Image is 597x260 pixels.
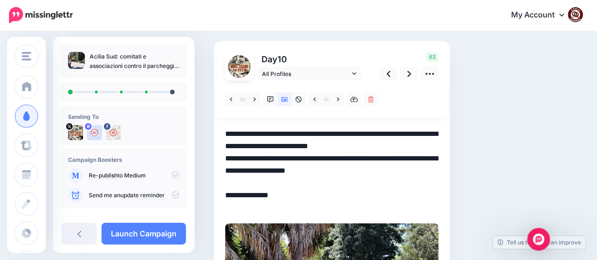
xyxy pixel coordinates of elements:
[262,69,350,79] span: All Profiles
[426,52,438,62] span: 63
[68,52,85,69] img: 6c091f8b0139b69d2010d71f2a149815_thumb.jpg
[87,125,102,140] img: user_default_image.png
[257,67,361,81] a: All Profiles
[106,125,121,140] img: 463453305_2684324355074873_6393692129472495966_n-bsa154739.jpg
[89,171,179,180] p: to Medium
[527,228,550,251] div: Open Intercom Messenger
[89,172,118,179] a: Re-publish
[9,7,73,23] img: Missinglettr
[277,54,287,64] span: 10
[90,52,179,71] p: Acilia Sud: comitati e associazioni contro il parcheggio P2
[22,52,31,60] img: menu.png
[68,125,83,140] img: uTTNWBrh-84924.jpeg
[68,156,179,163] h4: Campaign Boosters
[228,55,251,78] img: uTTNWBrh-84924.jpeg
[120,192,165,199] a: update reminder
[493,236,586,249] a: Tell us how we can improve
[68,113,179,120] h4: Sending To
[502,4,583,27] a: My Account
[89,191,179,200] p: Send me an
[257,52,362,66] p: Day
